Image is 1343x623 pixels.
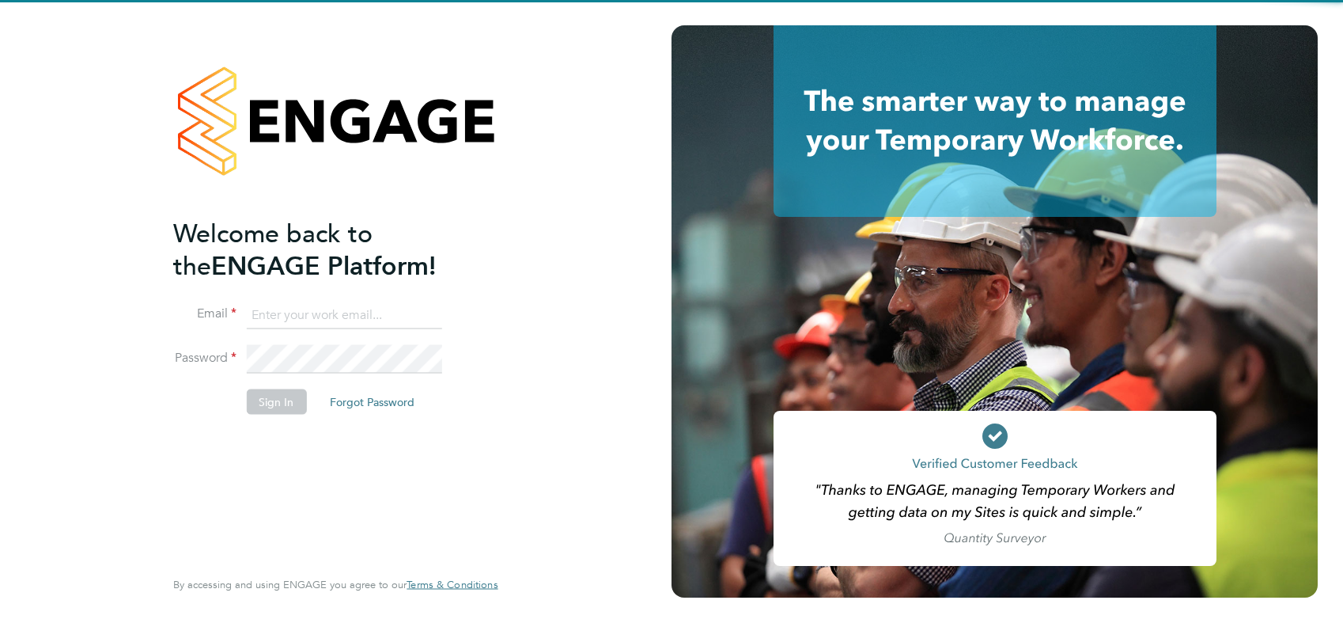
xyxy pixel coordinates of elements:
[173,217,482,282] h2: ENGAGE Platform!
[317,389,427,415] button: Forgot Password
[246,389,306,415] button: Sign In
[173,218,373,281] span: Welcome back to the
[173,578,497,591] span: By accessing and using ENGAGE you agree to our
[173,306,236,322] label: Email
[173,350,236,367] label: Password
[246,301,441,329] input: Enter your work email...
[407,578,497,591] span: Terms & Conditions
[407,579,497,591] a: Terms & Conditions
